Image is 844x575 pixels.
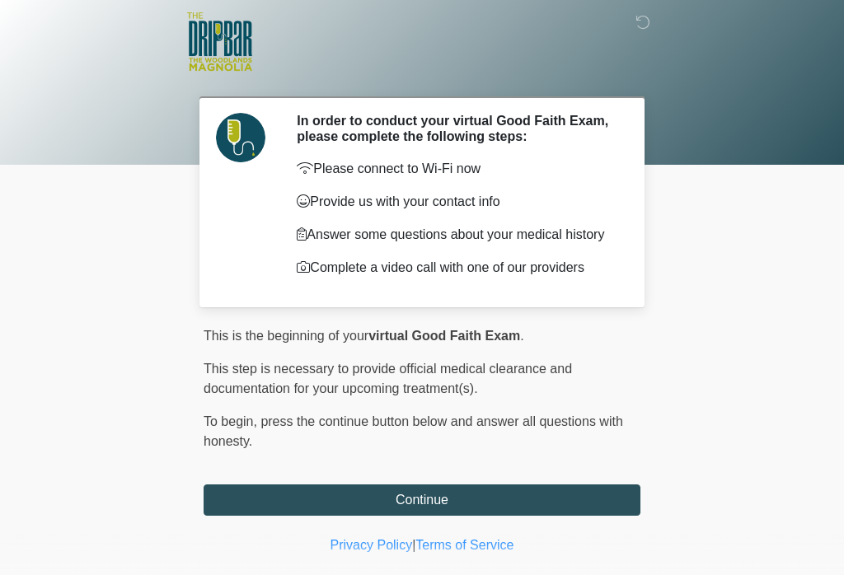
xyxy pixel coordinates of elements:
a: Terms of Service [415,538,513,552]
a: | [412,538,415,552]
img: The DripBar - Magnolia Logo [187,12,252,72]
span: This is the beginning of your [204,329,368,343]
p: Answer some questions about your medical history [297,225,616,245]
img: Agent Avatar [216,113,265,162]
span: . [520,329,523,343]
strong: virtual Good Faith Exam [368,329,520,343]
h2: In order to conduct your virtual Good Faith Exam, please complete the following steps: [297,113,616,144]
p: Provide us with your contact info [297,192,616,212]
span: This step is necessary to provide official medical clearance and documentation for your upcoming ... [204,362,572,395]
span: To begin, [204,414,260,428]
a: Privacy Policy [331,538,413,552]
p: Complete a video call with one of our providers [297,258,616,278]
p: Please connect to Wi-Fi now [297,159,616,179]
button: Continue [204,484,640,516]
span: press the continue button below and answer all questions with honesty. [204,414,623,448]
